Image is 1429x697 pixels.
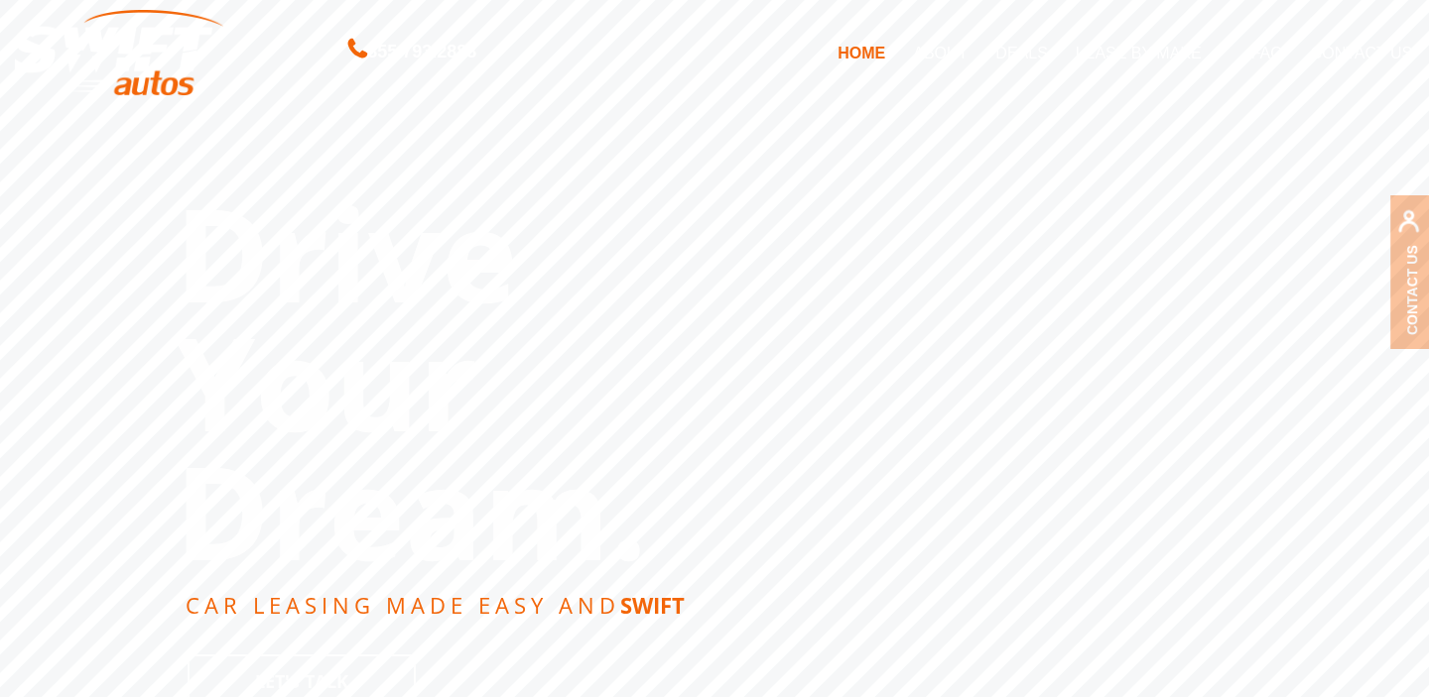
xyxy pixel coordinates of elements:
rs-layer: Drive Your Dream. [175,188,647,575]
a: 855.793.2888 [348,44,476,60]
a: CONTACT US [1297,32,1427,73]
img: Swift Autos [15,10,223,96]
a: DEALS [981,32,1061,73]
rs-layer: CAR LEASING MADE EASY AND [186,594,685,616]
span: 855.793.2888 [367,38,476,66]
a: FAQ [1237,32,1297,73]
a: HOME [824,32,899,73]
a: ABOUT [899,32,981,73]
strong: SWIFT [620,590,685,620]
a: LEASE BY MAKE [1062,32,1237,73]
